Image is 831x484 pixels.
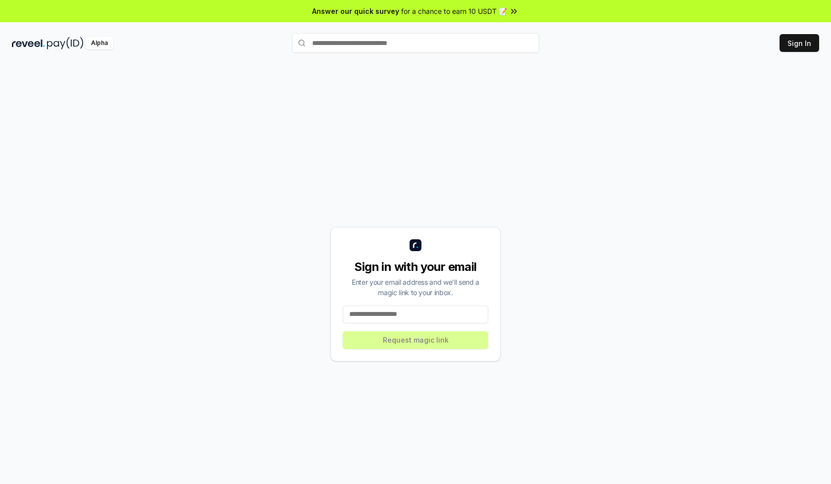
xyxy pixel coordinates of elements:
[12,37,45,49] img: reveel_dark
[401,6,507,16] span: for a chance to earn 10 USDT 📝
[312,6,399,16] span: Answer our quick survey
[47,37,84,49] img: pay_id
[86,37,113,49] div: Alpha
[410,239,421,251] img: logo_small
[780,34,819,52] button: Sign In
[343,277,488,298] div: Enter your email address and we’ll send a magic link to your inbox.
[343,259,488,275] div: Sign in with your email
